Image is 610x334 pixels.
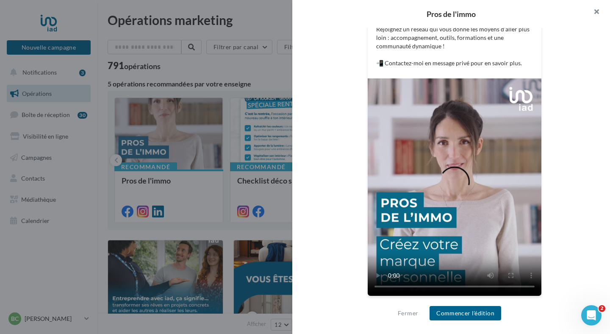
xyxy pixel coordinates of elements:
div: Pros de l'immo [306,10,596,18]
iframe: Intercom live chat [581,305,602,326]
button: Commencer l'édition [430,306,501,320]
span: 2 [599,305,605,312]
button: Fermer [394,308,421,318]
p: 👋 Vous êtes pro de l’immo ? Rejoignez un réseau qui vous donne les moyens d’aller plus loin : acc... [376,17,533,67]
div: La prévisualisation est non-contractuelle [367,296,542,307]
